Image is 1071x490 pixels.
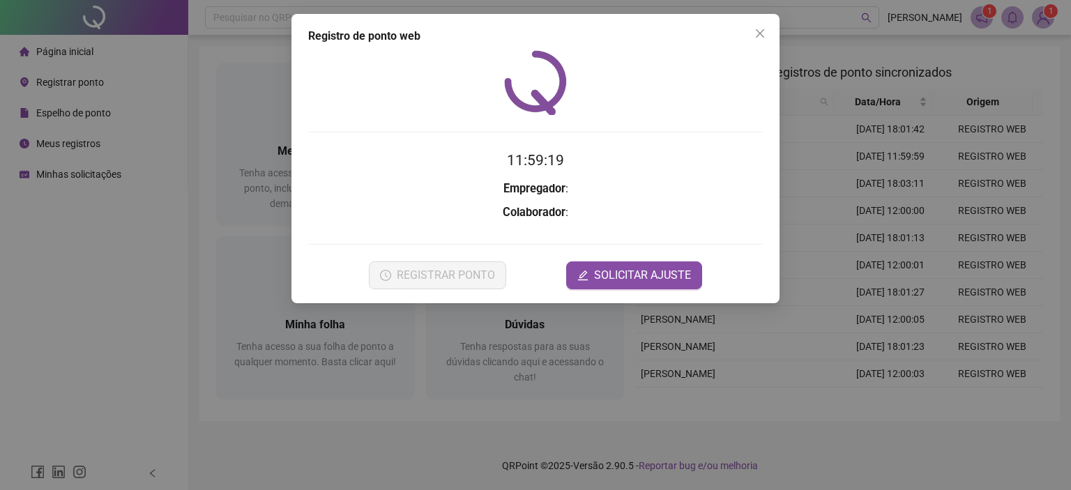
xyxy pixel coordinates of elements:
button: editSOLICITAR AJUSTE [566,261,702,289]
time: 11:59:19 [507,152,564,169]
span: close [754,28,766,39]
div: Registro de ponto web [308,28,763,45]
strong: Empregador [503,182,565,195]
img: QRPoint [504,50,567,115]
button: Close [749,22,771,45]
span: SOLICITAR AJUSTE [594,267,691,284]
span: edit [577,270,588,281]
button: REGISTRAR PONTO [369,261,506,289]
strong: Colaborador [503,206,565,219]
h3: : [308,180,763,198]
h3: : [308,204,763,222]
